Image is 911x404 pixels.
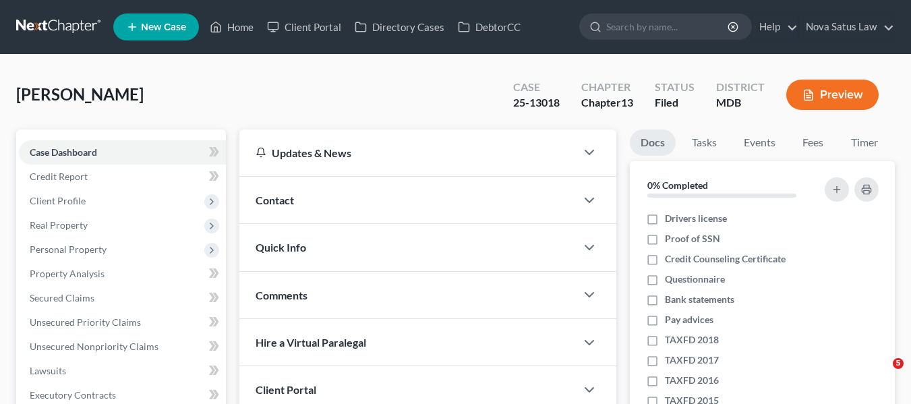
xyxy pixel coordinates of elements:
[256,289,307,301] span: Comments
[840,129,889,156] a: Timer
[256,194,294,206] span: Contact
[630,129,676,156] a: Docs
[19,165,226,189] a: Credit Report
[606,14,730,39] input: Search by name...
[19,310,226,335] a: Unsecured Priority Claims
[19,286,226,310] a: Secured Claims
[19,262,226,286] a: Property Analysis
[30,195,86,206] span: Client Profile
[621,96,633,109] span: 13
[513,80,560,95] div: Case
[19,335,226,359] a: Unsecured Nonpriority Claims
[753,15,798,39] a: Help
[260,15,348,39] a: Client Portal
[30,292,94,304] span: Secured Claims
[30,219,88,231] span: Real Property
[581,80,633,95] div: Chapter
[16,84,144,104] span: [PERSON_NAME]
[865,358,898,391] iframe: Intercom live chat
[581,95,633,111] div: Chapter
[665,272,725,286] span: Questionnaire
[203,15,260,39] a: Home
[716,80,765,95] div: District
[19,359,226,383] a: Lawsuits
[451,15,527,39] a: DebtorCC
[665,252,786,266] span: Credit Counseling Certificate
[647,179,708,191] strong: 0% Completed
[256,241,306,254] span: Quick Info
[348,15,451,39] a: Directory Cases
[665,293,734,306] span: Bank statements
[256,146,560,160] div: Updates & News
[665,212,727,225] span: Drivers license
[681,129,728,156] a: Tasks
[665,333,719,347] span: TAXFD 2018
[30,146,97,158] span: Case Dashboard
[655,80,695,95] div: Status
[30,341,158,352] span: Unsecured Nonpriority Claims
[30,243,107,255] span: Personal Property
[786,80,879,110] button: Preview
[716,95,765,111] div: MDB
[256,383,316,396] span: Client Portal
[792,129,835,156] a: Fees
[30,171,88,182] span: Credit Report
[141,22,186,32] span: New Case
[30,365,66,376] span: Lawsuits
[665,232,720,246] span: Proof of SSN
[655,95,695,111] div: Filed
[799,15,894,39] a: Nova Satus Law
[30,316,141,328] span: Unsecured Priority Claims
[513,95,560,111] div: 25-13018
[665,374,719,387] span: TAXFD 2016
[19,140,226,165] a: Case Dashboard
[30,268,105,279] span: Property Analysis
[733,129,786,156] a: Events
[893,358,904,369] span: 5
[256,336,366,349] span: Hire a Virtual Paralegal
[665,313,713,326] span: Pay advices
[30,389,116,401] span: Executory Contracts
[665,353,719,367] span: TAXFD 2017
